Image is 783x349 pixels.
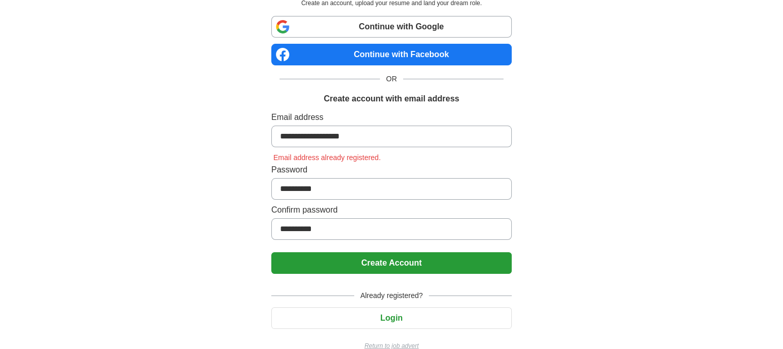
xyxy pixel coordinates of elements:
label: Email address [271,111,512,124]
label: Password [271,164,512,176]
button: Create Account [271,252,512,274]
button: Login [271,307,512,329]
a: Continue with Facebook [271,44,512,65]
label: Confirm password [271,204,512,216]
span: OR [380,74,403,84]
h1: Create account with email address [324,93,459,105]
a: Continue with Google [271,16,512,38]
span: Email address already registered. [271,153,383,162]
span: Already registered? [354,290,429,301]
a: Login [271,313,512,322]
